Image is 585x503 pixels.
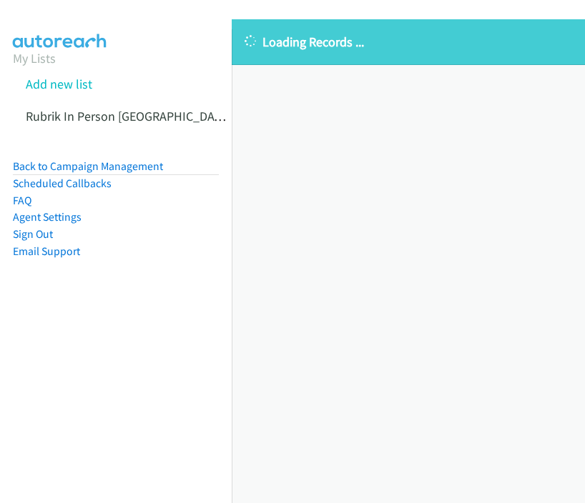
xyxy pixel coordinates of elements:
a: Back to Campaign Management [13,159,163,173]
a: Sign Out [13,227,53,241]
a: Rubrik In Person [GEOGRAPHIC_DATA] Wed 1 [26,108,267,124]
a: Email Support [13,244,80,258]
a: My Lists [13,50,56,66]
a: Add new list [26,76,92,92]
a: Agent Settings [13,210,82,224]
a: FAQ [13,194,31,207]
a: Scheduled Callbacks [13,176,112,190]
p: Loading Records ... [245,32,572,51]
